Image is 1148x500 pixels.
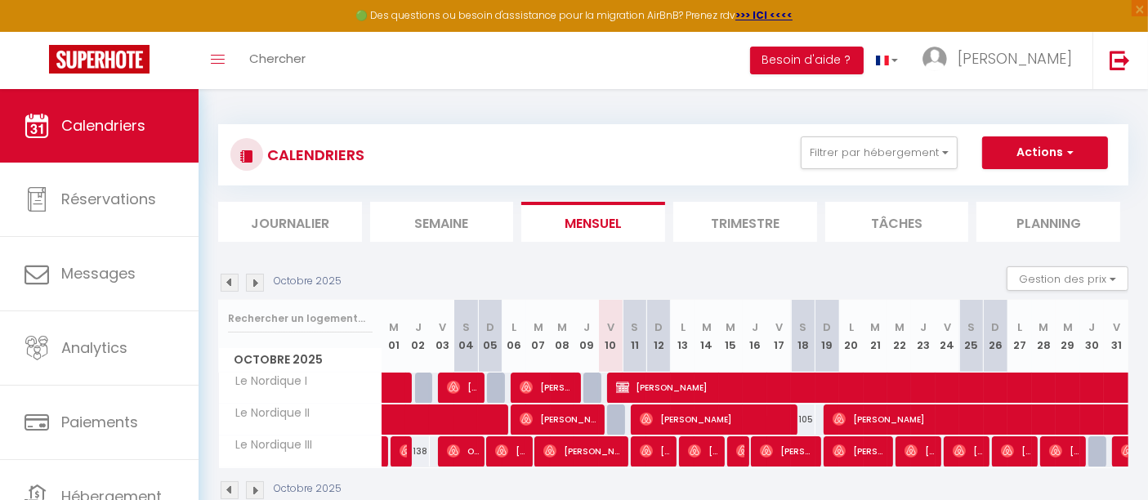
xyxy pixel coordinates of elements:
[221,373,312,391] span: Le Nordique I
[767,300,791,373] th: 17
[49,45,150,74] img: Super Booking
[486,319,494,335] abbr: D
[631,319,638,335] abbr: S
[743,300,766,373] th: 16
[905,435,936,467] span: [PERSON_NAME]
[910,32,1092,89] a: ... [PERSON_NAME]
[702,319,712,335] abbr: M
[447,372,479,403] span: [PERSON_NAME]
[864,300,887,373] th: 21
[982,136,1108,169] button: Actions
[936,300,959,373] th: 24
[953,435,985,467] span: [PERSON_NAME]
[695,300,718,373] th: 14
[1007,300,1031,373] th: 27
[406,436,430,467] div: 138
[520,404,599,435] span: [PERSON_NAME]
[791,404,815,435] div: 105
[61,115,145,136] span: Calendriers
[640,435,672,467] span: [PERSON_NAME]
[849,319,854,335] abbr: L
[735,8,793,22] a: >>> ICI <<<<
[237,32,318,89] a: Chercher
[775,319,783,335] abbr: V
[1049,435,1081,467] span: [PERSON_NAME]
[228,304,373,333] input: Rechercher un logement...
[61,337,127,358] span: Analytics
[439,319,446,335] abbr: V
[976,202,1120,242] li: Planning
[1056,300,1079,373] th: 29
[430,300,453,373] th: 03
[1017,319,1022,335] abbr: L
[447,435,479,467] span: Ophelie Blondeleau
[958,48,1072,69] span: [PERSON_NAME]
[823,319,831,335] abbr: D
[671,300,695,373] th: 13
[688,435,720,467] span: [PERSON_NAME]
[801,136,958,169] button: Filtrer par hébergement
[382,300,406,373] th: 01
[583,319,590,335] abbr: J
[221,436,317,454] span: Le Nordique III
[462,319,470,335] abbr: S
[1110,50,1130,70] img: logout
[543,435,623,467] span: [PERSON_NAME]
[815,300,839,373] th: 19
[495,435,527,467] span: [PERSON_NAME]
[551,300,574,373] th: 08
[968,319,976,335] abbr: S
[1007,266,1128,291] button: Gestion des prix
[944,319,951,335] abbr: V
[415,319,422,335] abbr: J
[623,300,646,373] th: 11
[511,319,516,335] abbr: L
[984,300,1007,373] th: 26
[911,300,935,373] th: 23
[454,300,478,373] th: 04
[61,412,138,432] span: Paiements
[920,319,927,335] abbr: J
[534,319,543,335] abbr: M
[249,50,306,67] span: Chercher
[760,435,815,467] span: [PERSON_NAME]
[681,319,686,335] abbr: L
[218,202,362,242] li: Journalier
[389,319,399,335] abbr: M
[263,136,364,173] h3: CALENDRIERS
[833,435,888,467] span: [PERSON_NAME]
[752,319,758,335] abbr: J
[526,300,550,373] th: 07
[370,202,514,242] li: Semaine
[726,319,736,335] abbr: M
[673,202,817,242] li: Trimestre
[1113,319,1120,335] abbr: V
[1001,435,1033,467] span: [PERSON_NAME]
[574,300,598,373] th: 09
[799,319,806,335] abbr: S
[646,300,670,373] th: 12
[895,319,905,335] abbr: M
[557,319,567,335] abbr: M
[640,404,790,435] span: [PERSON_NAME]
[887,300,911,373] th: 22
[750,47,864,74] button: Besoin d'aide ?
[1039,319,1048,335] abbr: M
[839,300,863,373] th: 20
[992,319,1000,335] abbr: D
[382,436,391,467] a: Manon Scat
[221,404,315,422] span: Le Nordique II
[1088,319,1095,335] abbr: J
[870,319,880,335] abbr: M
[1032,300,1056,373] th: 28
[922,47,947,71] img: ...
[599,300,623,373] th: 10
[654,319,663,335] abbr: D
[520,372,575,403] span: [PERSON_NAME]
[1063,319,1073,335] abbr: M
[1104,300,1128,373] th: 31
[791,300,815,373] th: 18
[736,435,744,467] span: [PERSON_NAME]
[719,300,743,373] th: 15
